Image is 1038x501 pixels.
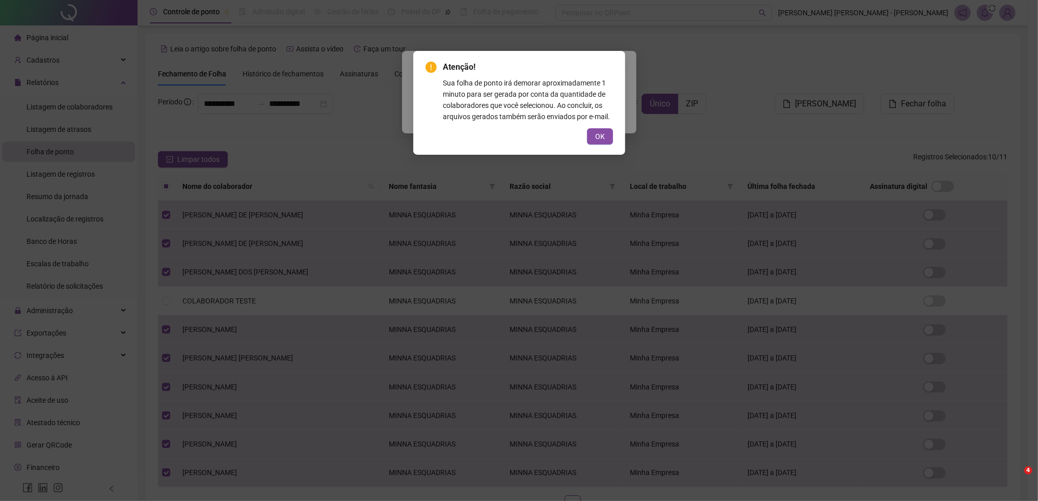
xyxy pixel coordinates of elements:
[1003,466,1028,491] iframe: Intercom live chat
[1024,466,1032,475] span: 4
[443,77,613,122] div: Sua folha de ponto irá demorar aproximadamente 1 minuto para ser gerada por conta da quantidade d...
[587,128,613,145] button: OK
[595,131,605,142] span: OK
[425,62,437,73] span: exclamation-circle
[443,61,613,73] span: Atenção!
